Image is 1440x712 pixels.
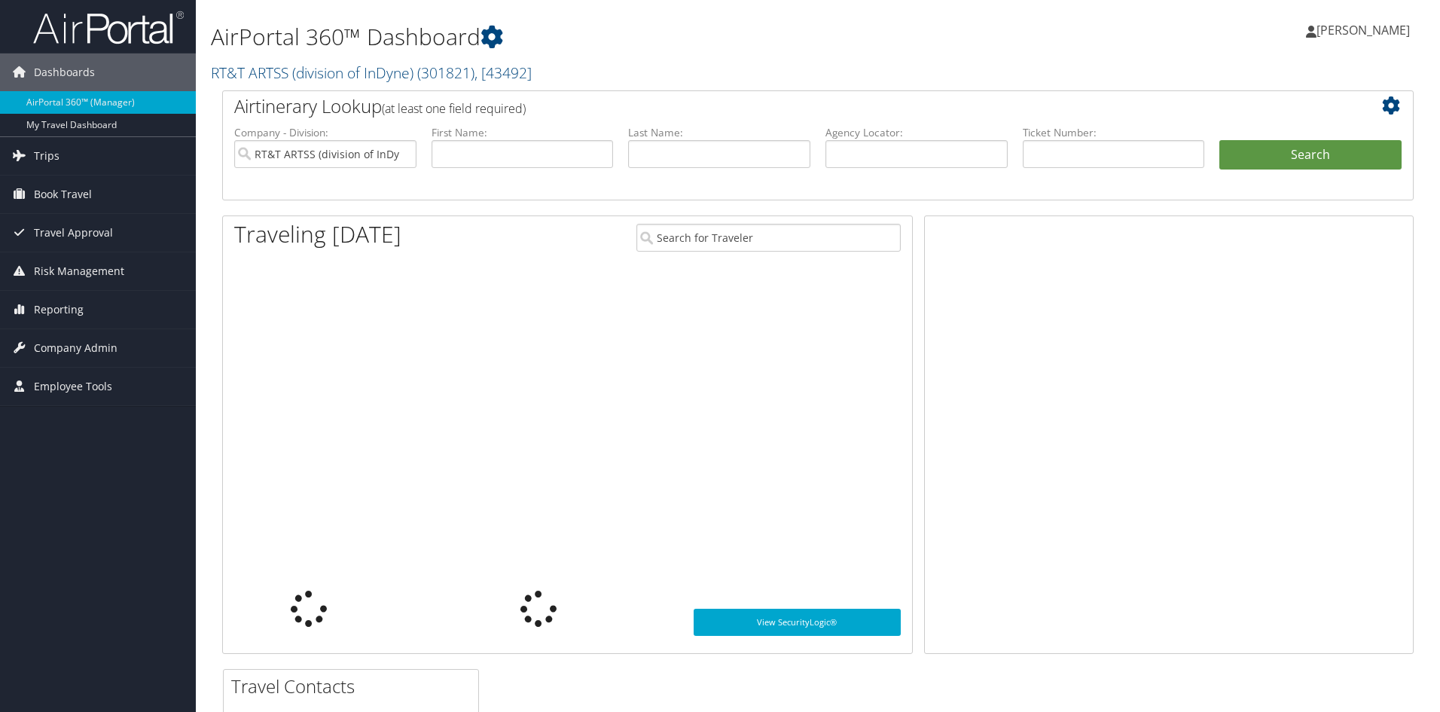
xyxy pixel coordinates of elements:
[34,176,92,213] span: Book Travel
[474,63,532,83] span: , [ 43492 ]
[34,291,84,328] span: Reporting
[211,63,532,83] a: RT&T ARTSS (division of InDyne)
[34,368,112,405] span: Employee Tools
[34,252,124,290] span: Risk Management
[34,214,113,252] span: Travel Approval
[234,125,416,140] label: Company - Division:
[825,125,1008,140] label: Agency Locator:
[231,674,478,699] h2: Travel Contacts
[234,93,1302,119] h2: Airtinerary Lookup
[34,137,59,175] span: Trips
[382,100,526,117] span: (at least one field required)
[33,10,184,45] img: airportal-logo.png
[432,125,614,140] label: First Name:
[694,609,901,636] a: View SecurityLogic®
[211,21,1021,53] h1: AirPortal 360™ Dashboard
[34,53,95,91] span: Dashboards
[636,224,901,252] input: Search for Traveler
[1316,22,1410,38] span: [PERSON_NAME]
[234,218,401,250] h1: Traveling [DATE]
[1023,125,1205,140] label: Ticket Number:
[1219,140,1402,170] button: Search
[417,63,474,83] span: ( 301821 )
[1306,8,1425,53] a: [PERSON_NAME]
[34,329,117,367] span: Company Admin
[628,125,810,140] label: Last Name:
